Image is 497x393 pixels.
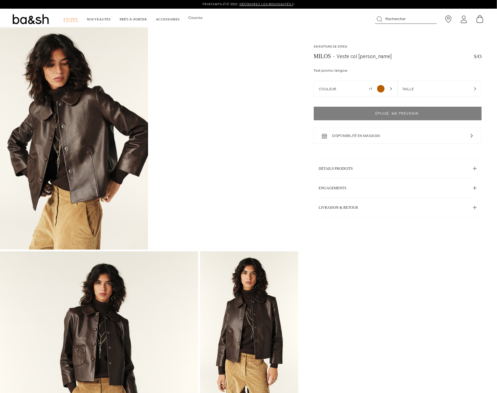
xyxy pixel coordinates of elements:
[119,16,147,22] a: Prêt-à-porter
[240,2,295,6] span: !
[188,15,202,20] a: Coucou
[319,159,477,178] button: Détails produits
[87,18,111,21] span: Nouveautés
[11,12,50,27] img: ba&sh
[240,2,293,6] u: DÉCOUVREZ LES NOUVEAUTÉS !
[337,53,471,60] span: veste col [PERSON_NAME]
[314,53,334,60] h1: MILOS
[314,107,482,120] button: Épuisé. Me prévenir.
[314,81,398,97] button: Couleur+1
[319,87,336,91] h2: Couleur
[377,85,384,92] span: MARRON
[385,17,406,20] span: Rechercher
[314,128,482,144] button: Disponibilité en magasin
[63,17,78,22] span: Soldes
[474,53,482,60] span: S/O
[63,16,79,22] a: Soldes
[375,15,437,24] button: Rechercher
[155,16,181,22] a: Accessoires
[120,18,147,21] span: Prêt-à-porter
[319,178,477,198] button: Engagements
[202,2,239,6] span: PRINTEMPS-ÉTÉ 2022 :
[332,134,380,138] span: Disponibilité en magasin
[156,18,180,21] span: Accessoires
[86,16,111,22] a: Nouveautés
[375,15,486,24] nav: Utility navigation
[397,81,482,97] button: Taille
[240,2,295,6] a: DÉCOUVREZ LES NOUVEAUTÉS !!
[314,68,482,73] div: Test promo lengow
[319,198,477,217] button: Livraison & retour
[402,87,414,91] h2: Taille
